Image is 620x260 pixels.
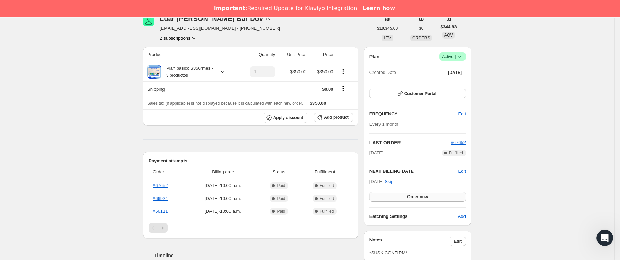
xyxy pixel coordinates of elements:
[454,108,470,119] button: Edit
[277,183,285,189] span: Paid
[301,168,349,175] span: Fulfillment
[166,73,188,78] small: 3 productos
[458,213,466,220] span: Add
[381,176,397,187] button: Skip
[160,15,271,22] div: Luar [PERSON_NAME] Bar Dov
[338,85,349,92] button: Shipping actions
[369,139,451,146] h2: LAST ORDER
[596,230,613,246] iframe: Intercom live chat
[314,113,353,122] button: Add product
[440,23,457,30] span: $344.83
[149,164,187,180] th: Order
[369,69,396,76] span: Created Date
[369,110,458,117] h2: FREQUENCY
[214,5,247,11] b: Important:
[320,183,334,189] span: Fulfilled
[310,100,326,106] span: $350.00
[442,53,463,60] span: Active
[161,65,213,79] div: Plan básico $350/mes -
[369,53,380,60] h2: Plan
[189,208,257,215] span: [DATE] · 10:00 a.m.
[149,157,353,164] h2: Payment attempts
[369,168,458,175] h2: NEXT BILLING DATE
[153,196,168,201] a: #66924
[160,35,197,41] button: Product actions
[369,122,398,127] span: Every 1 month
[160,25,280,32] span: [EMAIL_ADDRESS][DOMAIN_NAME] · [PHONE_NUMBER]
[377,26,398,31] span: $10,345.00
[373,23,402,33] button: $10,345.00
[369,89,466,98] button: Customer Portal
[455,54,456,59] span: |
[369,250,466,257] span: *SUSK CONFIRM*
[320,209,334,214] span: Fulfilled
[277,209,285,214] span: Paid
[320,196,334,201] span: Fulfilled
[407,194,428,200] span: Order now
[143,47,238,62] th: Product
[451,140,466,145] a: #67652
[264,113,308,123] button: Apply discount
[419,26,423,31] span: 30
[189,182,257,189] span: [DATE] · 10:00 a.m.
[317,69,334,74] span: $350.00
[147,101,303,106] span: Sales tax (if applicable) is not displayed because it is calculated with each new order.
[415,23,428,33] button: 30
[454,239,462,244] span: Edit
[385,178,393,185] span: Skip
[277,196,285,201] span: Paid
[454,211,470,222] button: Add
[338,67,349,75] button: Product actions
[214,5,357,12] div: Required Update for Klaviyo Integration
[147,65,161,79] img: product img
[448,70,462,75] span: [DATE]
[143,81,238,97] th: Shipping
[273,115,303,121] span: Apply discount
[449,150,463,156] span: Fulfilled
[290,69,307,74] span: $350.00
[261,168,297,175] span: Status
[369,192,466,202] button: Order now
[369,237,450,246] h3: Notes
[450,237,466,246] button: Edit
[369,213,458,220] h6: Batching Settings
[189,168,257,175] span: Billing date
[154,252,358,259] h2: Timeline
[153,209,168,214] a: #66111
[444,33,453,38] span: AOV
[369,179,394,184] span: [DATE] ·
[149,223,353,233] nav: Paginación
[412,36,430,40] span: ORDERS
[458,110,466,117] span: Edit
[189,195,257,202] span: [DATE] · 10:00 a.m.
[404,91,436,96] span: Customer Portal
[322,87,334,92] span: $0.00
[143,15,154,26] span: Luar Klinghofer Bar Dov
[444,68,466,77] button: [DATE]
[277,47,308,62] th: Unit Price
[324,115,348,120] span: Add product
[458,168,466,175] button: Edit
[153,183,168,188] a: #67652
[451,139,466,146] button: #67652
[384,36,391,40] span: LTV
[238,47,277,62] th: Quantity
[309,47,336,62] th: Price
[369,150,384,156] span: [DATE]
[158,223,168,233] button: Siguiente
[363,5,395,12] a: Learn how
